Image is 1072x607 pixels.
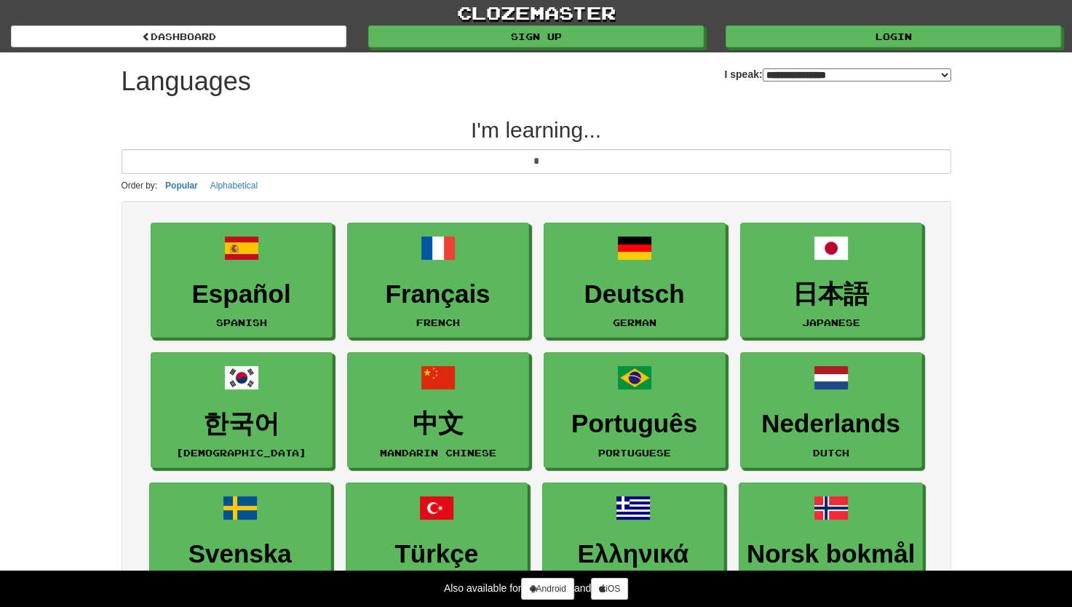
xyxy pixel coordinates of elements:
button: Alphabetical [206,178,262,194]
h1: Languages [122,67,251,96]
h3: Português [552,410,718,438]
h3: 한국어 [159,410,325,438]
small: German [613,317,656,328]
h3: Svenska [157,540,323,568]
h3: Ελληνικά [550,540,716,568]
select: I speak: [763,68,951,82]
small: Japanese [802,317,860,328]
a: dashboard [11,25,346,47]
a: Norsk bokmålNorwegian Bokmål [739,483,923,598]
a: PortuguêsPortuguese [544,352,726,468]
a: NederlandsDutch [740,352,922,468]
a: 한국어[DEMOGRAPHIC_DATA] [151,352,333,468]
a: SvenskaSwedish [149,483,331,598]
a: 中文Mandarin Chinese [347,352,529,468]
a: 日本語Japanese [740,223,922,338]
a: Android [521,578,573,600]
small: Order by: [122,180,158,191]
h3: Deutsch [552,280,718,309]
h2: I'm learning... [122,118,951,142]
a: EspañolSpanish [151,223,333,338]
h3: Français [355,280,521,309]
a: iOS [591,578,628,600]
h3: Norsk bokmål [747,540,915,568]
small: Dutch [813,448,849,458]
h3: 中文 [355,410,521,438]
h3: Nederlands [748,410,914,438]
small: Spanish [216,317,267,328]
small: French [416,317,460,328]
small: Mandarin Chinese [380,448,496,458]
button: Popular [161,178,202,194]
h3: Türkçe [354,540,520,568]
a: DeutschGerman [544,223,726,338]
a: TürkçeTurkish [346,483,528,598]
a: Login [726,25,1061,47]
label: I speak: [724,67,950,82]
h3: 日本語 [748,280,914,309]
small: Portuguese [598,448,671,458]
a: FrançaisFrench [347,223,529,338]
a: Sign up [368,25,704,47]
h3: Español [159,280,325,309]
small: [DEMOGRAPHIC_DATA] [176,448,306,458]
a: ΕλληνικάGreek [542,483,724,598]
